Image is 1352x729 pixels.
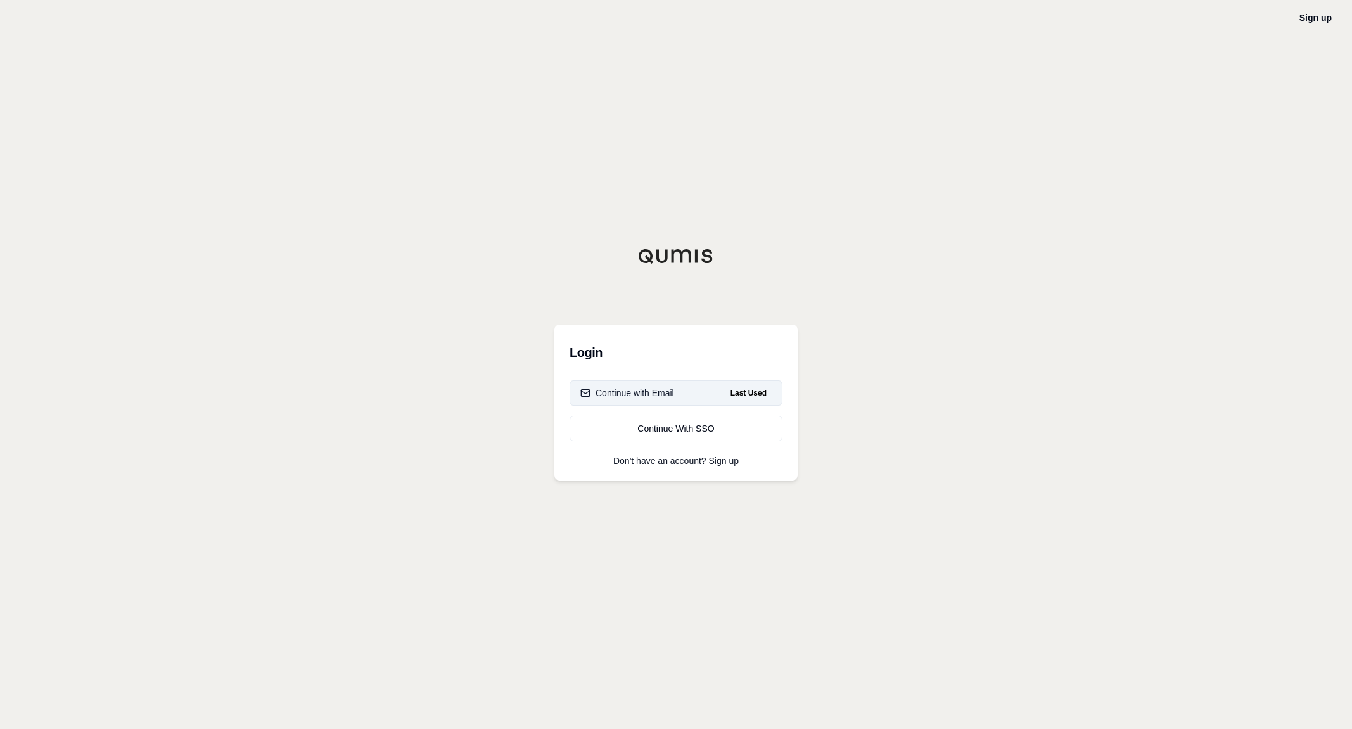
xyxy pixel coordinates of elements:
[580,387,674,399] div: Continue with Email
[638,248,714,264] img: Qumis
[570,456,782,465] p: Don't have an account?
[570,380,782,406] button: Continue with EmailLast Used
[1299,13,1332,23] a: Sign up
[570,416,782,441] a: Continue With SSO
[709,456,739,466] a: Sign up
[580,422,772,435] div: Continue With SSO
[570,340,782,365] h3: Login
[725,385,772,401] span: Last Used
